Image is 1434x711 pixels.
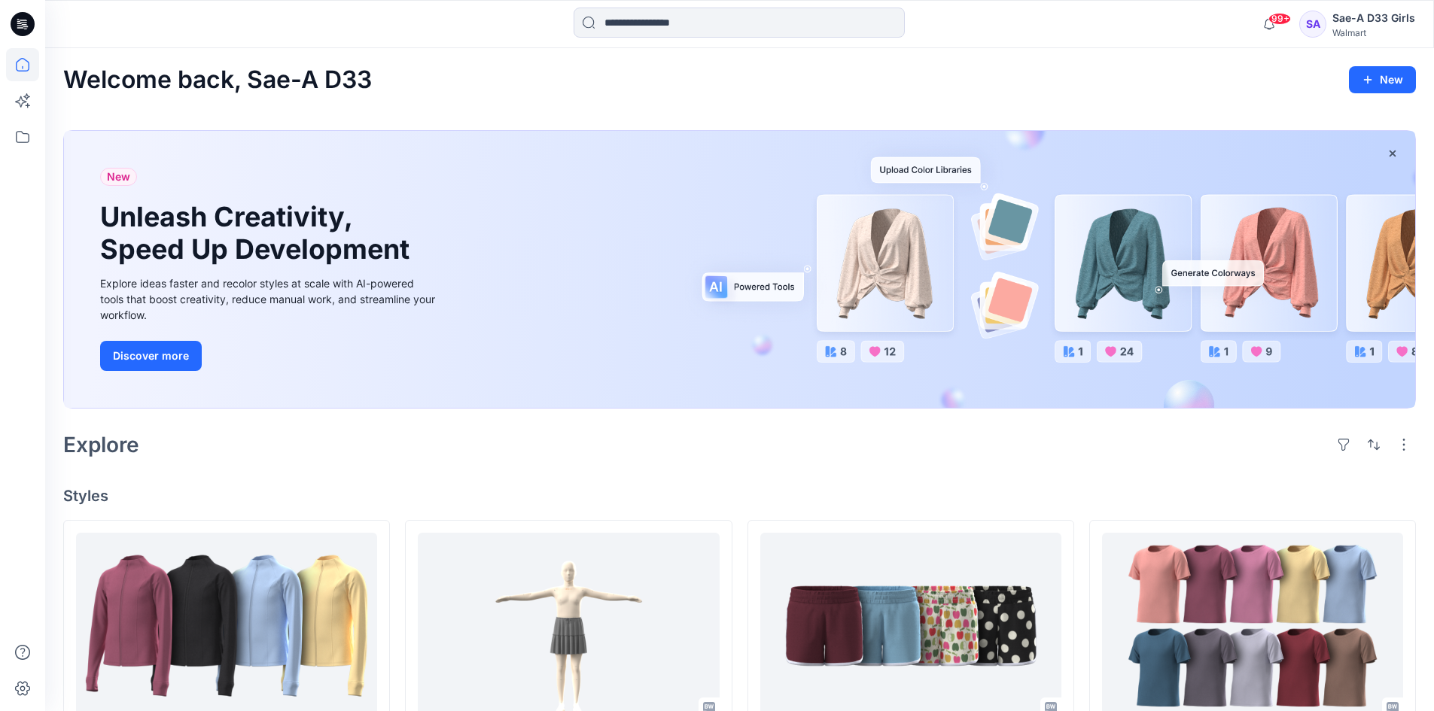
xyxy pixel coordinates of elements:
h4: Styles [63,487,1416,505]
span: 99+ [1268,13,1291,25]
div: SA [1299,11,1326,38]
button: New [1349,66,1416,93]
h2: Explore [63,433,139,457]
div: Walmart [1332,27,1415,38]
span: New [107,168,130,186]
h1: Unleash Creativity, Speed Up Development [100,201,416,266]
a: Discover more [100,341,439,371]
button: Discover more [100,341,202,371]
h2: Welcome back, Sae-A D33 [63,66,372,94]
div: Sae-A D33 Girls [1332,9,1415,27]
div: Explore ideas faster and recolor styles at scale with AI-powered tools that boost creativity, red... [100,275,439,323]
